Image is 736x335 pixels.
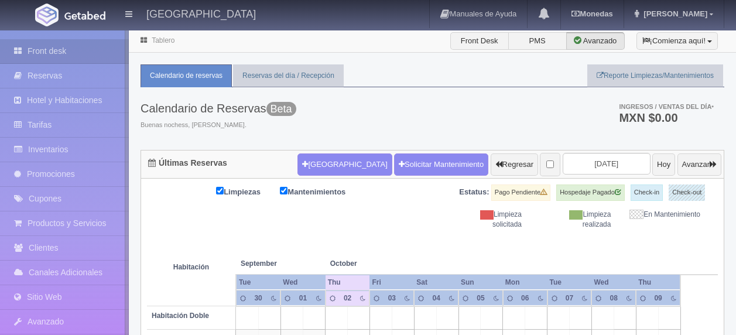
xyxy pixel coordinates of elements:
h4: Últimas Reservas [148,159,227,167]
th: Tue [236,275,280,290]
h4: [GEOGRAPHIC_DATA] [146,6,256,20]
h3: Calendario de Reservas [141,102,296,115]
div: Limpieza realizada [530,210,619,230]
input: Mantenimientos [280,187,287,194]
label: Hospedaje Pagado [556,184,625,201]
label: Estatus: [459,187,489,198]
div: 07 [563,293,576,303]
a: Tablero [152,36,174,45]
a: Calendario de reservas [141,64,232,87]
div: 08 [607,293,620,303]
span: [PERSON_NAME] [641,9,707,18]
span: Buenas nochess, [PERSON_NAME]. [141,121,296,130]
button: Avanzar [677,153,721,176]
span: October [330,259,410,269]
th: Fri [369,275,414,290]
button: Regresar [491,153,538,176]
label: Check-in [631,184,663,201]
div: 05 [474,293,487,303]
input: Limpiezas [216,187,224,194]
b: Monedas [571,9,612,18]
strong: Habitación [173,264,209,272]
div: 06 [519,293,532,303]
span: September [241,259,321,269]
th: Mon [503,275,547,290]
th: Sat [414,275,458,290]
label: Limpiezas [216,184,278,198]
a: Solicitar Mantenimiento [394,153,488,176]
label: Mantenimientos [280,184,363,198]
th: Thu [326,275,370,290]
img: Getabed [64,11,105,20]
div: 09 [652,293,665,303]
label: Avanzado [566,32,625,50]
th: Wed [280,275,325,290]
div: 04 [430,293,443,303]
a: Reservas del día / Recepción [233,64,344,87]
a: Reporte Limpiezas/Mantenimientos [587,64,723,87]
div: 02 [341,293,354,303]
span: Ingresos / Ventas del día [619,103,714,110]
th: Wed [591,275,636,290]
button: Hoy [652,153,675,176]
span: Beta [266,102,296,116]
label: PMS [508,32,567,50]
div: 01 [296,293,309,303]
label: Pago Pendiente [491,184,550,201]
th: Tue [547,275,592,290]
div: Limpieza solicitada [441,210,530,230]
h3: MXN $0.00 [619,112,714,124]
div: 30 [252,293,265,303]
label: Front Desk [450,32,509,50]
div: En Mantenimiento [619,210,708,220]
label: Check-out [669,184,705,201]
img: Getabed [35,4,59,26]
th: Thu [636,275,680,290]
button: [GEOGRAPHIC_DATA] [297,153,392,176]
button: ¡Comienza aquí! [636,32,718,50]
div: 03 [385,293,398,303]
th: Sun [458,275,503,290]
b: Habitación Doble [152,312,209,320]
